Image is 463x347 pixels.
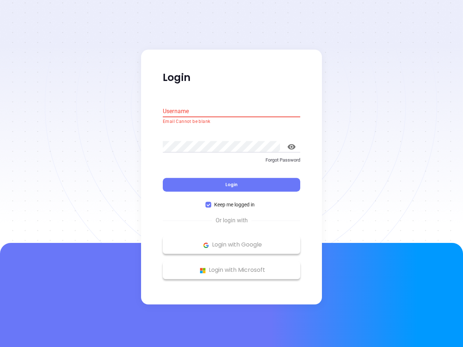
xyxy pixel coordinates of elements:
span: Or login with [212,217,251,225]
button: toggle password visibility [283,138,300,155]
a: Forgot Password [163,157,300,170]
span: Login [225,182,238,188]
p: Login [163,71,300,84]
img: Microsoft Logo [198,266,207,275]
p: Forgot Password [163,157,300,164]
button: Login [163,178,300,192]
img: Google Logo [201,241,211,250]
button: Microsoft Logo Login with Microsoft [163,261,300,279]
p: Login with Microsoft [166,265,297,276]
span: Keep me logged in [211,201,258,209]
p: Email Cannot be blank [163,118,300,125]
p: Login with Google [166,240,297,250]
button: Google Logo Login with Google [163,236,300,254]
